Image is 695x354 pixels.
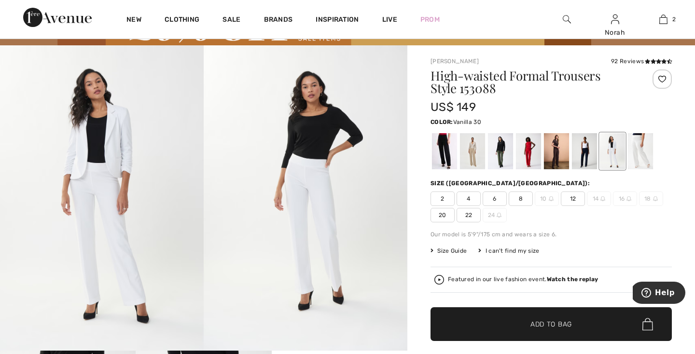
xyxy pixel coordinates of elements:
img: Bag.svg [642,318,653,330]
span: 2 [672,15,676,24]
a: Live [382,14,397,25]
a: New [126,15,141,26]
img: Watch the replay [434,275,444,285]
strong: Watch the replay [547,276,598,283]
img: My Info [611,14,619,25]
span: Size Guide [431,246,467,255]
a: Clothing [165,15,199,26]
div: Vanilla 30 [628,133,653,169]
div: White [600,133,625,169]
a: Brands [264,15,293,26]
img: High-Waisted Formal Trousers Style 153088. 2 [204,45,407,351]
span: 16 [613,191,637,206]
span: Color: [431,119,453,125]
h1: High-waisted Formal Trousers Style 153088 [431,69,632,95]
div: Featured in our live fashion event. [448,276,598,283]
a: Prom [420,14,440,25]
span: 18 [639,191,663,206]
span: Inspiration [316,15,359,26]
iframe: Opens a widget where you can find more information [633,282,685,306]
a: Sale [222,15,240,26]
div: Our model is 5'9"/175 cm and wears a size 6. [431,230,672,239]
a: [PERSON_NAME] [431,58,479,65]
span: 24 [483,208,507,222]
div: Java [460,133,485,169]
span: 20 [431,208,455,222]
div: I can't find my size [478,246,539,255]
div: Radiant red [516,133,541,169]
div: Size ([GEOGRAPHIC_DATA]/[GEOGRAPHIC_DATA]): [431,179,592,188]
a: 2 [639,14,687,25]
button: Add to Bag [431,307,672,341]
div: Black [432,133,457,169]
div: 92 Reviews [611,57,672,66]
span: US$ 149 [431,100,476,114]
span: 12 [561,191,585,206]
span: 14 [587,191,611,206]
div: Midnight Blue 40 [572,133,597,169]
img: ring-m.svg [653,196,658,201]
img: search the website [563,14,571,25]
img: ring-m.svg [549,196,554,201]
img: 1ère Avenue [23,8,92,27]
span: 8 [509,191,533,206]
img: My Bag [659,14,667,25]
span: 4 [457,191,481,206]
img: ring-m.svg [497,213,501,218]
div: Norah [591,27,639,38]
a: Sign In [611,14,619,24]
span: 6 [483,191,507,206]
span: Add to Bag [530,319,572,329]
span: 22 [457,208,481,222]
div: Iguana [488,133,513,169]
span: 10 [535,191,559,206]
span: 2 [431,191,455,206]
div: Mocha [544,133,569,169]
img: ring-m.svg [626,196,631,201]
span: Vanilla 30 [453,119,481,125]
img: ring-m.svg [600,196,605,201]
